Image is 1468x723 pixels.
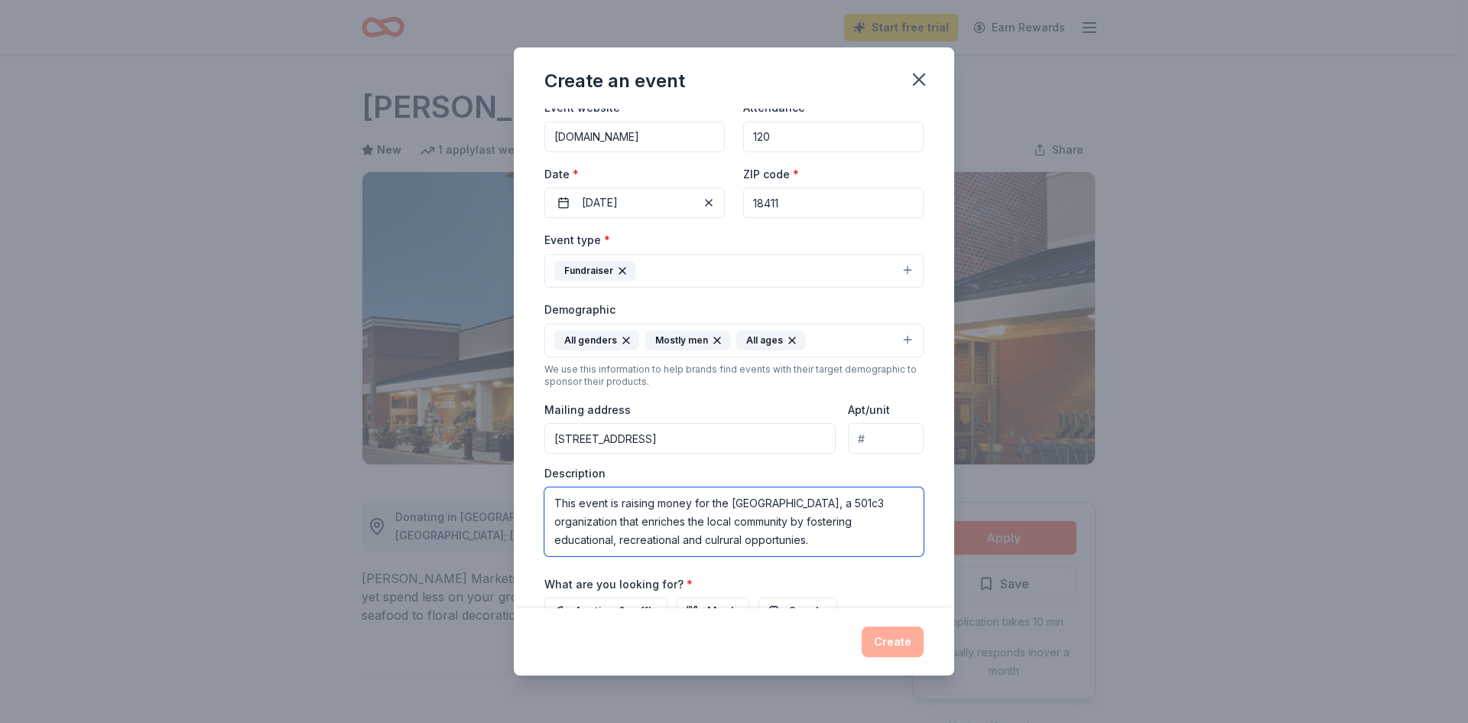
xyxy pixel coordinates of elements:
button: Meals [677,598,749,625]
label: ZIP code [743,167,799,182]
input: https://www... [544,122,725,152]
input: # [848,423,924,454]
button: Snacks [758,598,837,625]
input: Enter a US address [544,423,836,454]
label: Event type [544,233,610,248]
label: Apt/unit [848,402,890,418]
label: Attendance [743,100,814,116]
input: 20 [743,122,924,152]
label: Description [544,466,606,481]
span: Snacks [789,602,828,620]
button: Auction & raffle [544,598,667,625]
div: All genders [554,331,639,350]
label: Date [544,167,725,182]
div: Mostly men [645,331,730,350]
div: We use this information to help brands find events with their target demographic to sponsor their... [544,363,924,388]
textarea: This event is raising money for the [GEOGRAPHIC_DATA], a 501c3 organization that enriches the loc... [544,487,924,556]
div: Fundraiser [554,261,635,281]
span: Meals [707,602,740,620]
input: 12345 (U.S. only) [743,187,924,218]
button: Fundraiser [544,254,924,288]
span: Auction & raffle [575,602,658,620]
button: [DATE] [544,187,725,218]
label: What are you looking for? [544,577,693,592]
label: Mailing address [544,402,631,418]
div: All ages [736,331,805,350]
label: Demographic [544,302,615,318]
div: Create an event [544,69,685,93]
button: All gendersMostly menAll ages [544,324,924,357]
label: Event website [544,100,620,116]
